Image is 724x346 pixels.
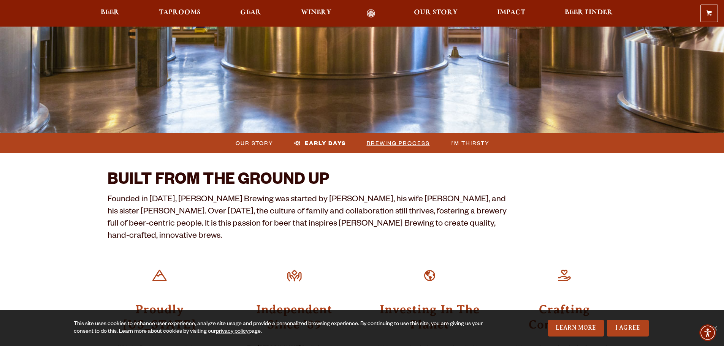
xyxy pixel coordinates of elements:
div: Accessibility Menu [699,324,716,341]
a: Beer Finder [560,9,618,18]
span: Early Days [305,137,346,149]
a: Winery [296,9,336,18]
span: Impact [497,9,525,16]
span: I’m Thirsty [450,137,490,149]
h3: Independent Since ’89 [242,301,347,332]
div: This site uses cookies to enhance user experience, analyze site usage and provide a personalized ... [74,321,485,336]
span: Taprooms [159,9,201,16]
h3: Investing In The Planet [377,301,482,332]
span: Beer Finder [565,9,613,16]
a: Our Story [409,9,463,18]
span: Gear [240,9,261,16]
a: Early Days [289,137,350,149]
span: Beer [101,9,119,16]
p: Founded in [DATE], [PERSON_NAME] Brewing was started by [PERSON_NAME], his wife [PERSON_NAME], an... [108,194,509,243]
h3: Proudly [US_STATE] [108,301,212,332]
a: I Agree [607,320,649,337]
a: Taprooms [154,9,206,18]
span: Winery [301,9,331,16]
a: Odell Home [357,9,385,18]
a: Brewing Process [362,137,434,149]
a: Our Story [231,137,277,149]
a: Learn More [548,320,604,337]
span: Brewing Process [367,137,430,149]
a: I’m Thirsty [446,137,493,149]
span: Our Story [236,137,273,149]
a: Beer [96,9,124,18]
h2: BUILT FROM THE GROUND UP [108,172,509,190]
span: Our Story [414,9,458,16]
a: privacy policy [216,329,249,335]
a: Impact [492,9,530,18]
h3: Crafting Community [512,301,617,332]
a: Gear [235,9,266,18]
